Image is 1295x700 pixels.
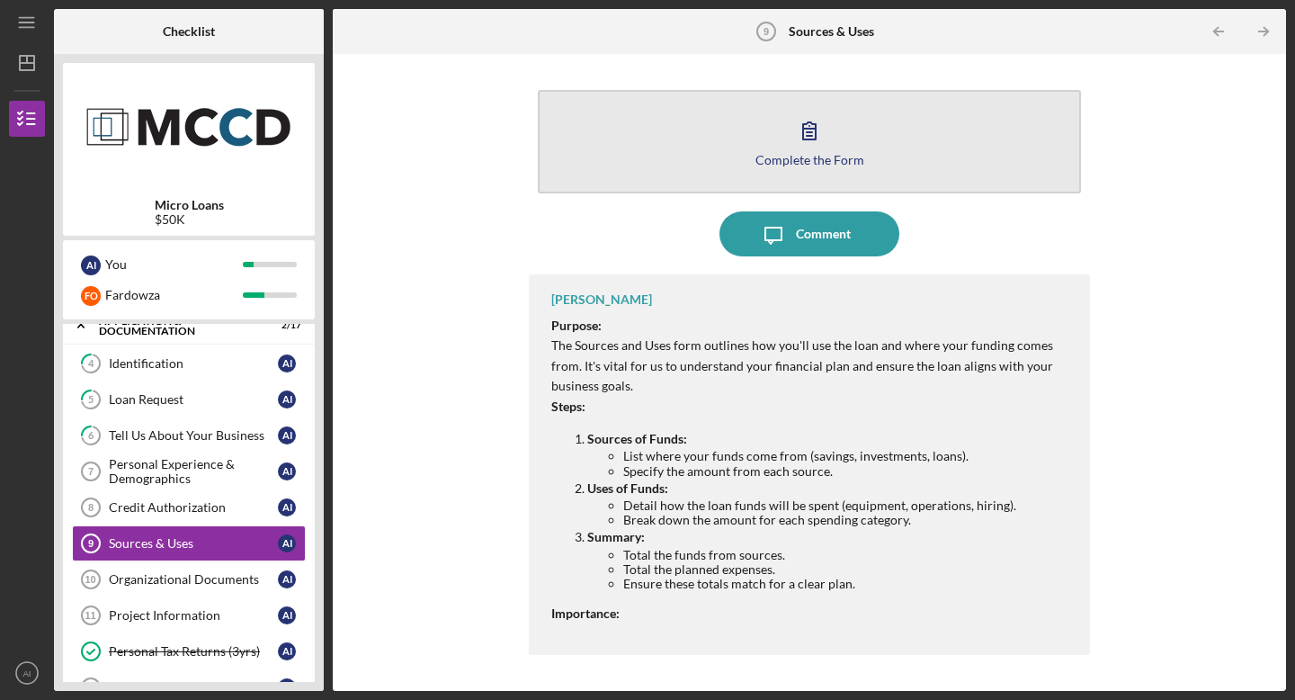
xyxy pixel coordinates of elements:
a: 9Sources & UsesAI [72,525,306,561]
div: A I [278,678,296,696]
div: A I [278,498,296,516]
a: 11Project InformationAI [72,597,306,633]
tspan: 5 [88,394,94,406]
li: Total the planned expenses. [623,562,1072,577]
tspan: 7 [88,466,94,477]
div: Tell Us About Your Business [109,428,278,443]
div: A I [278,606,296,624]
div: Credit Authorization [109,500,278,515]
div: Personal Tax Returns (3yrs) [109,644,278,659]
a: Personal Tax Returns (3yrs)AI [72,633,306,669]
div: F O [81,286,101,306]
button: Complete the Form [538,90,1081,193]
div: Sources & Uses [109,536,278,551]
li: Detail how the loan funds will be spent (equipment, operations, hiring). [623,498,1072,513]
div: Identification [109,356,278,371]
li: Specify the amount from each source. [623,464,1072,479]
tspan: 10 [85,574,95,585]
button: Comment [719,211,899,256]
tspan: 9 [764,26,769,37]
tspan: 11 [85,610,95,621]
tspan: 4 [88,358,94,370]
div: Personal Experience & Demographics [109,457,278,486]
div: Fardowza [105,280,243,310]
div: Complete the Form [755,153,864,166]
div: Application & Documentation [99,316,256,337]
div: Organizational Documents [109,572,278,587]
div: A I [278,462,296,480]
strong: Summary: [587,529,645,544]
strong: Importance: [551,606,620,621]
div: A I [278,570,296,588]
a: 8Credit AuthorizationAI [72,489,306,525]
a: 6Tell Us About Your BusinessAI [72,417,306,453]
div: 2 / 17 [269,320,301,331]
tspan: 8 [88,502,94,513]
div: A I [278,426,296,444]
b: Micro Loans [155,198,224,212]
p: The Sources and Uses form outlines how you'll use the loan and where your funding comes from. It'... [551,336,1072,396]
div: Comment [796,211,851,256]
b: Checklist [163,24,215,39]
a: 7Personal Experience & DemographicsAI [72,453,306,489]
tspan: 6 [88,430,94,442]
a: 5Loan RequestAI [72,381,306,417]
strong: Sources of Funds: [587,431,687,446]
li: List where your funds come from (savings, investments, loans). [623,449,1072,463]
div: A I [278,354,296,372]
text: AI [22,669,31,678]
div: [PERSON_NAME] [551,292,652,307]
div: Loan Request [109,392,278,407]
div: A I [81,256,101,275]
li: Total the funds from sources. [623,548,1072,562]
img: Product logo [63,72,315,180]
div: A I [278,534,296,552]
strong: Uses of Funds: [587,480,668,496]
div: Project Information [109,608,278,623]
strong: Purpose: [551,318,602,333]
div: You [105,249,243,280]
div: Personal Assets & Debt [109,680,278,695]
tspan: 9 [88,538,94,549]
div: A I [278,390,296,408]
div: A I [278,642,296,660]
b: Sources & Uses [789,24,874,39]
li: Break down the amount for each spending category. [623,513,1072,527]
strong: Steps: [551,399,585,414]
li: Ensure these totals match for a clear plan. [623,577,1072,591]
button: AI [9,655,45,691]
div: $50K [155,212,224,227]
a: 10Organizational DocumentsAI [72,561,306,597]
a: 4IdentificationAI [72,346,306,381]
